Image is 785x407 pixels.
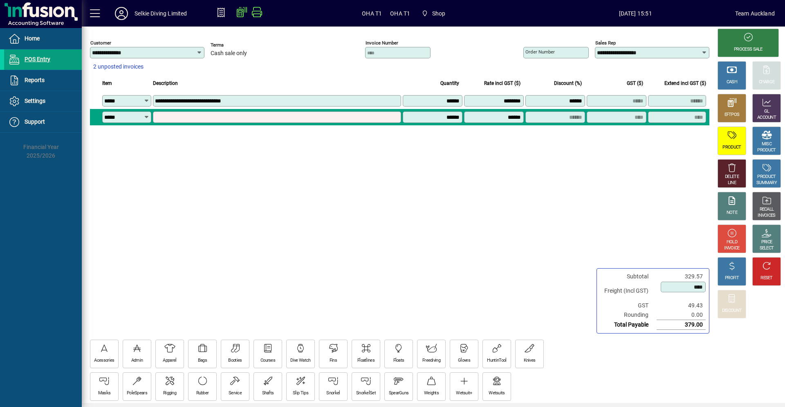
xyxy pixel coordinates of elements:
[366,40,398,46] mat-label: Invoice number
[93,62,144,71] span: 2 unposted invoices
[536,7,735,20] span: [DATE] 15:51
[727,210,737,216] div: NOTE
[424,390,439,396] div: Weights
[764,109,769,115] div: GL
[725,275,739,281] div: PROFIT
[600,320,657,330] td: Total Payable
[260,358,275,364] div: Courses
[418,6,449,21] span: Shop
[25,56,50,62] span: POS Entry
[728,180,736,186] div: LINE
[760,245,774,251] div: SELECT
[724,112,740,118] div: EFTPOS
[290,358,310,364] div: Dive Watch
[422,358,440,364] div: Freediving
[760,207,774,213] div: RECALL
[554,79,582,88] span: Discount (%)
[211,42,260,48] span: Terms
[25,77,45,83] span: Reports
[627,79,643,88] span: GST ($)
[4,70,82,91] a: Reports
[4,91,82,111] a: Settings
[102,79,112,88] span: Item
[25,35,40,42] span: Home
[25,118,45,125] span: Support
[228,358,242,364] div: Booties
[734,47,763,53] div: PROCESS SALE
[664,79,706,88] span: Extend incl GST ($)
[761,239,772,245] div: PRICE
[211,50,247,57] span: Cash sale only
[735,7,775,20] div: Team Auckland
[600,310,657,320] td: Rounding
[756,180,777,186] div: SUMMARY
[757,147,776,153] div: PRODUCT
[153,79,178,88] span: Description
[762,141,772,147] div: MISC
[458,358,470,364] div: Gloves
[432,7,446,20] span: Shop
[108,6,135,21] button: Profile
[758,213,775,219] div: INVOICES
[657,310,706,320] td: 0.00
[389,390,409,396] div: SpearGuns
[127,390,147,396] div: PoleSpears
[131,358,143,364] div: Admin
[600,301,657,310] td: GST
[484,79,520,88] span: Rate incl GST ($)
[440,79,459,88] span: Quantity
[722,308,742,314] div: DISCOUNT
[600,272,657,281] td: Subtotal
[94,358,114,364] div: Acessories
[657,301,706,310] td: 49.43
[759,79,775,85] div: CHARGE
[757,115,776,121] div: ACCOUNT
[722,145,741,151] div: PRODUCT
[362,7,382,20] span: OHA T1
[657,320,706,330] td: 379.00
[90,60,147,74] button: 2 unposted invoices
[98,390,111,396] div: Masks
[326,390,340,396] div: Snorkel
[262,390,274,396] div: Shafts
[489,390,505,396] div: Wetsuits
[135,7,187,20] div: Selkie Diving Limited
[524,358,536,364] div: Knives
[390,7,410,20] span: OHA T1
[760,275,773,281] div: RESET
[456,390,472,396] div: Wetsuit+
[163,358,176,364] div: Apparel
[525,49,555,55] mat-label: Order number
[293,390,308,396] div: Slip Tips
[487,358,506,364] div: HuntinTool
[356,390,376,396] div: SnorkelSet
[4,112,82,132] a: Support
[657,272,706,281] td: 329.57
[724,245,739,251] div: INVOICE
[90,40,111,46] mat-label: Customer
[357,358,375,364] div: Floatlines
[198,358,207,364] div: Bags
[727,79,737,85] div: CASH
[330,358,337,364] div: Fins
[725,174,739,180] div: DELETE
[163,390,176,396] div: Rigging
[25,98,45,104] span: Settings
[757,174,776,180] div: PRODUCT
[229,390,242,396] div: Service
[196,390,209,396] div: Rubber
[4,29,82,49] a: Home
[595,40,616,46] mat-label: Sales rep
[393,358,404,364] div: Floats
[727,239,737,245] div: HOLD
[600,281,657,301] td: Freight (Incl GST)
